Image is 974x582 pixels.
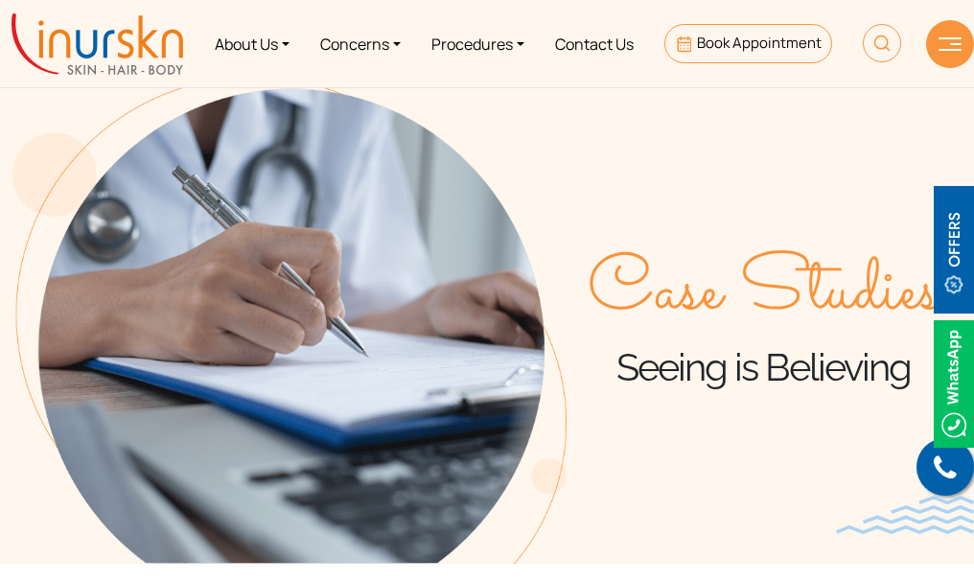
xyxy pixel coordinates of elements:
div: Seeing is Believing [567,249,962,391]
img: hamLine.svg [939,37,962,51]
img: Whatsappicon [934,320,974,448]
img: bluewave [836,496,974,534]
span: Case Studies [588,249,940,336]
span: Book Appointment [697,33,822,53]
a: Contact Us [540,8,649,80]
a: Whatsappicon [934,371,974,392]
a: Procedures [416,8,540,80]
img: innerBannerImg [12,77,567,564]
img: offerBt [934,186,974,314]
a: About Us [199,8,305,80]
img: HeaderSearch [863,24,901,62]
a: Concerns [305,8,416,80]
a: Book Appointment [664,24,832,63]
img: inurskn-logo [12,13,183,75]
